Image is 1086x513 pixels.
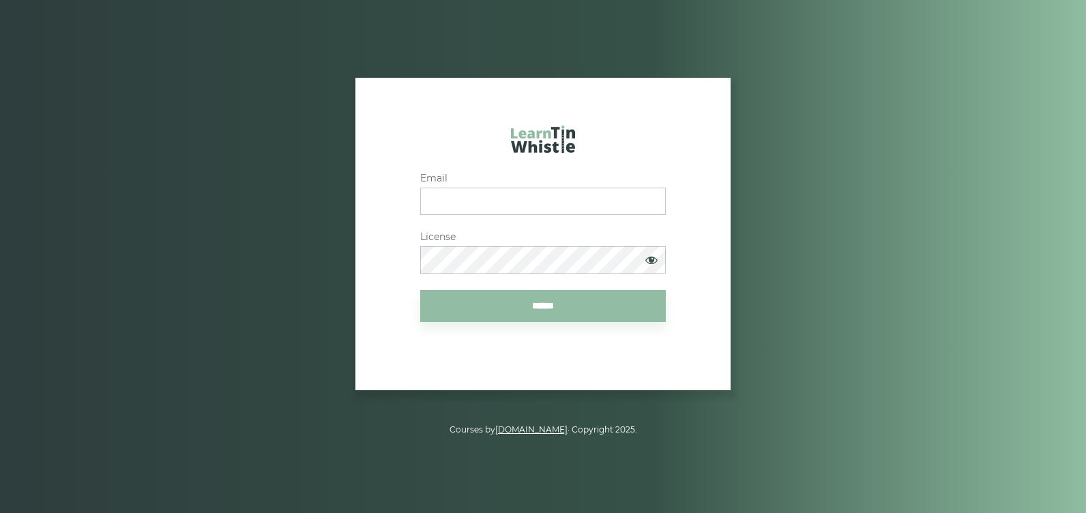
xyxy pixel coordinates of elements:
[420,231,666,243] label: License
[511,126,575,153] img: LearnTinWhistle.com
[158,423,928,437] p: Courses by · Copyright 2025.
[495,424,568,435] a: [DOMAIN_NAME]
[511,126,575,160] a: LearnTinWhistle.com
[420,173,666,184] label: Email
